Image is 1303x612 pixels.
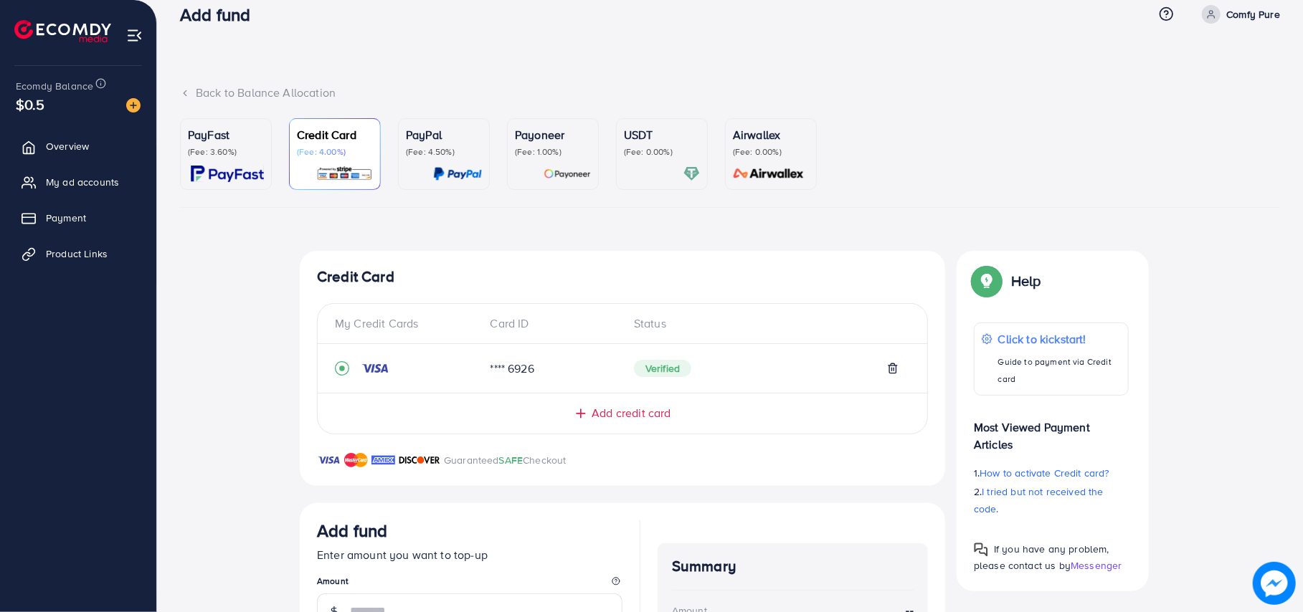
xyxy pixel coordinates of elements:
p: PayFast [188,126,264,143]
p: (Fee: 0.00%) [733,146,809,158]
p: Payoneer [515,126,591,143]
img: menu [126,27,143,44]
span: Payment [46,211,86,225]
span: Overview [46,139,89,153]
p: Most Viewed Payment Articles [974,407,1129,453]
img: brand [399,451,440,469]
img: card [683,166,700,182]
legend: Amount [317,575,622,593]
img: image [1255,564,1294,603]
img: image [126,98,141,113]
a: Comfy Pure [1196,5,1280,24]
a: Payment [11,204,146,232]
img: brand [317,451,341,469]
div: My Credit Cards [335,315,479,332]
span: Product Links [46,247,108,261]
p: (Fee: 4.50%) [406,146,482,158]
img: card [729,166,809,182]
img: card [433,166,482,182]
img: Popup guide [974,268,1000,294]
svg: record circle [335,361,349,376]
div: Card ID [479,315,623,332]
h3: Add fund [180,4,262,25]
h3: Add fund [317,520,387,541]
img: card [191,166,264,182]
span: Add credit card [592,405,671,421]
p: Guaranteed Checkout [444,451,567,469]
img: credit [361,363,389,374]
p: Guide to payment via Credit card [998,353,1121,388]
span: My ad accounts [46,175,119,189]
p: 1. [974,464,1129,482]
p: Click to kickstart! [998,330,1121,348]
p: (Fee: 3.60%) [188,146,264,158]
p: (Fee: 0.00%) [624,146,700,158]
img: card [316,166,373,182]
p: PayPal [406,126,482,143]
h4: Summary [672,558,914,575]
img: Popup guide [974,542,988,557]
span: SAFE [499,453,523,467]
p: Credit Card [297,126,373,143]
p: 2. [974,483,1129,517]
span: Messenger [1071,558,1122,573]
a: My ad accounts [11,168,146,196]
div: Status [622,315,910,332]
span: Verified [634,360,691,377]
p: Airwallex [733,126,809,143]
p: USDT [624,126,700,143]
p: (Fee: 4.00%) [297,146,373,158]
span: How to activate Credit card? [980,466,1109,480]
a: Overview [11,132,146,161]
p: (Fee: 1.00%) [515,146,591,158]
span: If you have any problem, please contact us by [974,542,1109,573]
img: card [544,166,591,182]
div: Back to Balance Allocation [180,85,1280,101]
img: brand [371,451,395,469]
span: Ecomdy Balance [16,79,93,93]
a: Product Links [11,239,146,268]
span: I tried but not received the code. [974,484,1104,516]
p: Enter amount you want to top-up [317,546,622,563]
p: Comfy Pure [1226,6,1280,23]
span: $0.5 [16,94,45,115]
p: Help [1011,272,1041,290]
h4: Credit Card [317,268,928,286]
img: brand [344,451,368,469]
img: logo [14,20,111,42]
